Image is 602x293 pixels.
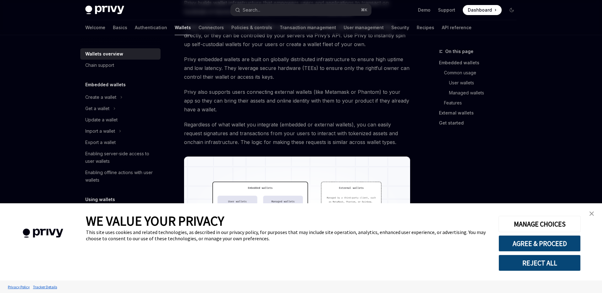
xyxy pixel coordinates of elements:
div: This site uses cookies and related technologies, as described in our privacy policy, for purposes... [86,229,489,242]
button: Toggle dark mode [507,5,517,15]
button: REJECT ALL [499,255,581,271]
a: API reference [442,20,472,35]
a: Common usage [444,68,522,78]
a: Enabling server-side access to user wallets [80,148,161,167]
div: Import a wallet [85,127,115,135]
h5: Using wallets [85,196,115,203]
div: Get a wallet [85,105,109,112]
div: Enabling offline actions with user wallets [85,169,157,184]
span: These wallets can be embedded within your application to have users interact with them directly, ... [184,22,410,49]
a: close banner [585,207,598,220]
span: Regardless of what wallet you integrate (embedded or external wallets), you can easily request si... [184,120,410,146]
a: Tracker Details [31,281,59,292]
div: Enabling server-side access to user wallets [85,150,157,165]
a: User wallets [449,78,522,88]
button: MANAGE CHOICES [499,216,581,232]
img: images/walletoverview.png [184,157,410,259]
a: Privacy Policy [6,281,31,292]
img: dark logo [85,6,124,14]
a: Recipes [417,20,434,35]
a: Get started [439,118,522,128]
a: Demo [418,7,430,13]
a: Dashboard [463,5,502,15]
a: Wallets [175,20,191,35]
a: Transaction management [280,20,336,35]
a: Features [444,98,522,108]
span: Privy embedded wallets are built on globally distributed infrastructure to ensure high uptime and... [184,55,410,81]
div: Search... [243,6,260,14]
span: ⌘ K [361,8,367,13]
a: Export a wallet [80,137,161,148]
span: Privy also supports users connecting external wallets (like Metamask or Phantom) to your app so t... [184,88,410,114]
a: Security [391,20,409,35]
a: Wallets overview [80,48,161,60]
a: External wallets [439,108,522,118]
a: Managed wallets [449,88,522,98]
span: On this page [445,48,473,55]
a: Authentication [135,20,167,35]
div: Wallets overview [85,50,123,58]
img: close banner [589,211,594,216]
div: Export a wallet [85,139,116,146]
a: Support [438,7,455,13]
a: Chain support [80,60,161,71]
div: Chain support [85,61,114,69]
a: Basics [113,20,127,35]
a: Welcome [85,20,105,35]
img: company logo [9,220,77,247]
div: Update a wallet [85,116,118,124]
a: Update a wallet [80,114,161,125]
div: Create a wallet [85,93,116,101]
a: Enabling offline actions with user wallets [80,167,161,186]
span: WE VALUE YOUR PRIVACY [86,213,224,229]
button: AGREE & PROCEED [499,235,581,252]
a: Policies & controls [231,20,272,35]
a: User management [344,20,384,35]
a: Embedded wallets [439,58,522,68]
span: Dashboard [468,7,492,13]
a: Connectors [198,20,224,35]
button: Search...⌘K [231,4,371,16]
h5: Embedded wallets [85,81,126,88]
